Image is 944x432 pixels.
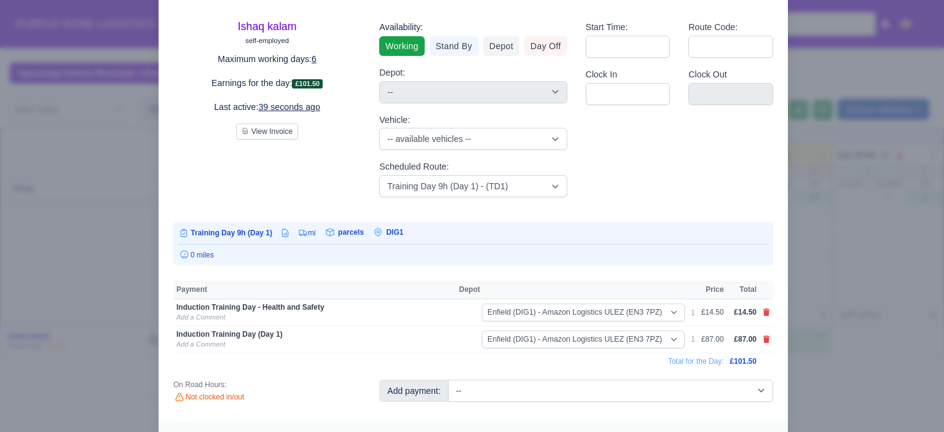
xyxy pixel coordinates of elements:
p: Last active: [173,100,361,114]
td: £87.00 [698,326,727,353]
label: Clock In [586,68,617,82]
a: Stand By [430,36,478,56]
label: Route Code: [688,20,737,34]
u: 39 seconds ago [258,102,320,112]
iframe: Chat Widget [883,373,944,432]
a: Add a Comment [176,340,225,348]
div: Induction Training Day - Health and Safety [176,302,453,312]
span: parcels [338,228,364,237]
label: Depot: [379,66,405,80]
a: Day Off [524,36,567,56]
span: £87.00 [734,335,757,344]
div: 0 miles [178,249,768,261]
p: Maximum working days: [173,52,361,66]
th: Price [698,281,727,299]
span: Training Day 9h (Day 1) [191,229,272,237]
div: Availability: [379,20,567,34]
th: Depot [456,281,688,299]
button: View Invoice [236,124,298,139]
a: Add a Comment [176,313,225,321]
a: Depot [483,36,519,56]
a: Working [379,36,424,56]
th: Payment [173,281,456,299]
label: Scheduled Route: [379,160,449,174]
span: Total for the Day: [668,357,724,366]
span: DIG1 [386,228,403,237]
p: Earnings for the day: [173,76,361,90]
div: 1 [691,308,695,318]
td: mi [291,227,317,239]
div: Induction Training Day (Day 1) [176,329,453,339]
div: Add payment: [379,380,448,402]
div: Not clocked in/out [173,392,361,403]
span: £14.50 [734,308,757,316]
div: 1 [691,334,695,344]
label: Clock Out [688,68,727,82]
div: On Road Hours: [173,380,361,390]
small: self-employed [245,37,289,44]
span: £101.50 [292,79,323,88]
u: 6 [312,54,317,64]
label: Vehicle: [379,113,410,127]
a: Ishaq kalam [238,20,297,33]
label: Start Time: [586,20,628,34]
span: £101.50 [730,357,757,366]
td: £14.50 [698,299,727,326]
th: Total [727,281,760,299]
